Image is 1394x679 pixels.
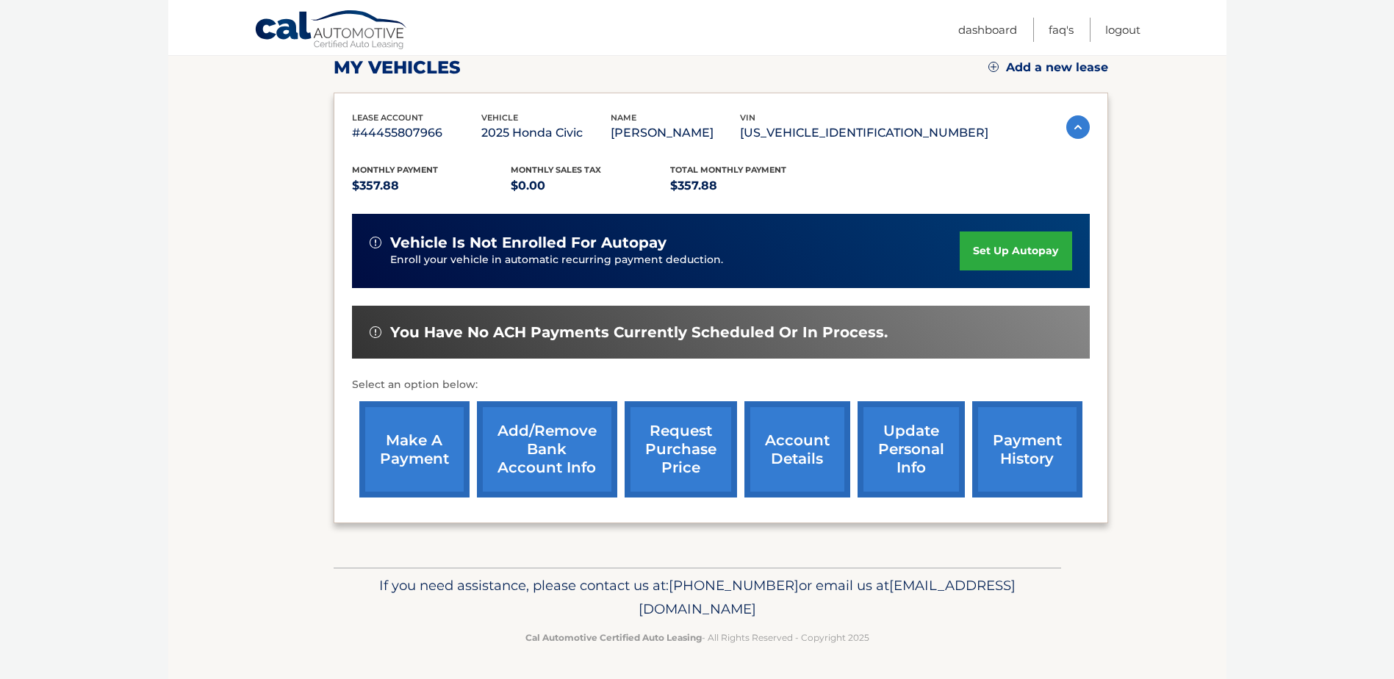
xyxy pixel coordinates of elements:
p: #44455807966 [352,123,481,143]
a: make a payment [359,401,470,497]
span: Monthly sales Tax [511,165,601,175]
p: - All Rights Reserved - Copyright 2025 [343,630,1052,645]
a: Dashboard [958,18,1017,42]
span: vehicle is not enrolled for autopay [390,234,667,252]
strong: Cal Automotive Certified Auto Leasing [525,632,702,643]
span: name [611,112,636,123]
p: Enroll your vehicle in automatic recurring payment deduction. [390,252,960,268]
a: FAQ's [1049,18,1074,42]
span: [PHONE_NUMBER] [669,577,799,594]
h2: my vehicles [334,57,461,79]
p: $357.88 [352,176,511,196]
a: Cal Automotive [254,10,409,52]
a: payment history [972,401,1082,497]
p: Select an option below: [352,376,1090,394]
p: $357.88 [670,176,830,196]
a: account details [744,401,850,497]
img: accordion-active.svg [1066,115,1090,139]
a: set up autopay [960,231,1071,270]
img: add.svg [988,62,999,72]
a: request purchase price [625,401,737,497]
p: [US_VEHICLE_IDENTIFICATION_NUMBER] [740,123,988,143]
p: [PERSON_NAME] [611,123,740,143]
span: Monthly Payment [352,165,438,175]
img: alert-white.svg [370,237,381,248]
a: Add/Remove bank account info [477,401,617,497]
a: update personal info [858,401,965,497]
span: vin [740,112,755,123]
a: Logout [1105,18,1140,42]
p: $0.00 [511,176,670,196]
span: [EMAIL_ADDRESS][DOMAIN_NAME] [639,577,1016,617]
img: alert-white.svg [370,326,381,338]
span: vehicle [481,112,518,123]
p: If you need assistance, please contact us at: or email us at [343,574,1052,621]
p: 2025 Honda Civic [481,123,611,143]
a: Add a new lease [988,60,1108,75]
span: You have no ACH payments currently scheduled or in process. [390,323,888,342]
span: lease account [352,112,423,123]
span: Total Monthly Payment [670,165,786,175]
